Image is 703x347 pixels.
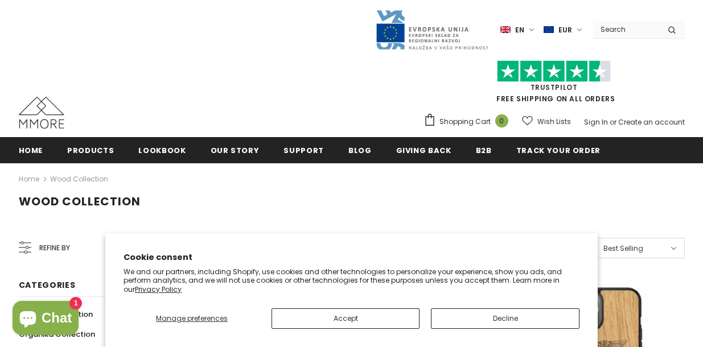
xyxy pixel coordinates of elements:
[156,313,228,323] span: Manage preferences
[497,60,611,82] img: Trust Pilot Stars
[211,145,260,156] span: Our Story
[424,113,514,130] a: Shopping Cart 0
[515,24,524,36] span: en
[584,117,608,127] a: Sign In
[272,308,420,329] button: Accept
[516,137,601,163] a: Track your order
[19,193,141,209] span: Wood Collection
[39,242,70,254] span: Refine by
[531,82,578,92] a: Trustpilot
[495,114,508,127] span: 0
[124,267,579,294] p: We and our partners, including Shopify, use cookies and other technologies to personalize your ex...
[603,243,643,254] span: Best Selling
[19,145,43,156] span: Home
[138,137,186,163] a: Lookbook
[558,24,572,36] span: EUR
[375,9,489,51] img: Javni Razpis
[431,308,579,329] button: Decline
[375,24,489,34] a: Javni Razpis
[476,137,492,163] a: B2B
[19,137,43,163] a: Home
[50,174,108,184] a: Wood Collection
[138,145,186,156] span: Lookbook
[67,137,114,163] a: Products
[124,251,579,263] h2: Cookie consent
[500,25,511,35] img: i-lang-1.png
[522,111,571,131] a: Wish Lists
[19,97,64,129] img: MMORE Cases
[618,117,685,127] a: Create an account
[135,284,182,294] a: Privacy Policy
[516,145,601,156] span: Track your order
[9,301,82,338] inbox-online-store-chat: Shopify online store chat
[610,117,616,127] span: or
[67,145,114,156] span: Products
[594,21,659,38] input: Search Site
[537,116,571,127] span: Wish Lists
[439,116,491,127] span: Shopping Cart
[424,65,685,104] span: FREE SHIPPING ON ALL ORDERS
[348,137,372,163] a: Blog
[124,308,260,329] button: Manage preferences
[19,279,76,291] span: Categories
[211,137,260,163] a: Our Story
[283,137,324,163] a: support
[396,145,451,156] span: Giving back
[19,172,39,186] a: Home
[348,145,372,156] span: Blog
[283,145,324,156] span: support
[476,145,492,156] span: B2B
[396,137,451,163] a: Giving back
